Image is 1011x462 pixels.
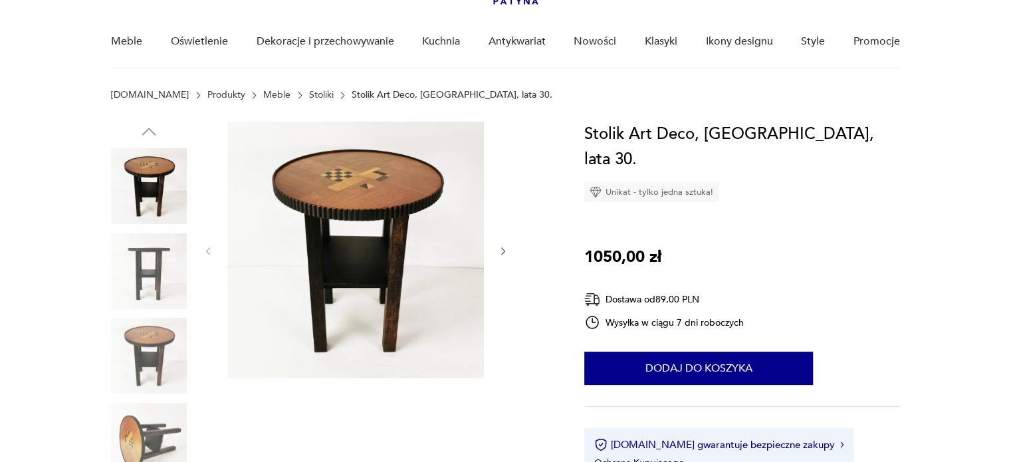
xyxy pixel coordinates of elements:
img: Zdjęcie produktu Stolik Art Deco, Niemcy, lata 30. [111,233,187,309]
a: [DOMAIN_NAME] [111,90,189,100]
img: Zdjęcie produktu Stolik Art Deco, Niemcy, lata 30. [227,122,484,378]
a: Promocje [853,16,900,67]
img: Ikona certyfikatu [594,438,608,451]
div: Unikat - tylko jedna sztuka! [584,182,719,202]
a: Antykwariat [489,16,546,67]
div: Wysyłka w ciągu 7 dni roboczych [584,314,744,330]
h1: Stolik Art Deco, [GEOGRAPHIC_DATA], lata 30. [584,122,900,172]
img: Ikona diamentu [590,186,602,198]
img: Zdjęcie produktu Stolik Art Deco, Niemcy, lata 30. [111,148,187,224]
img: Ikona dostawy [584,291,600,308]
div: Dostawa od 89,00 PLN [584,291,744,308]
a: Ikony designu [705,16,772,67]
a: Nowości [574,16,616,67]
img: Zdjęcie produktu Stolik Art Deco, Niemcy, lata 30. [111,318,187,394]
a: Meble [263,90,290,100]
a: Produkty [207,90,245,100]
a: Style [801,16,825,67]
a: Meble [111,16,142,67]
a: Dekoracje i przechowywanie [256,16,393,67]
a: Kuchnia [422,16,460,67]
button: Dodaj do koszyka [584,352,813,385]
a: Klasyki [645,16,677,67]
p: Stolik Art Deco, [GEOGRAPHIC_DATA], lata 30. [352,90,552,100]
p: 1050,00 zł [584,245,661,270]
img: Ikona strzałki w prawo [840,441,844,448]
a: Oświetlenie [171,16,228,67]
button: [DOMAIN_NAME] gwarantuje bezpieczne zakupy [594,438,843,451]
a: Stoliki [309,90,334,100]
